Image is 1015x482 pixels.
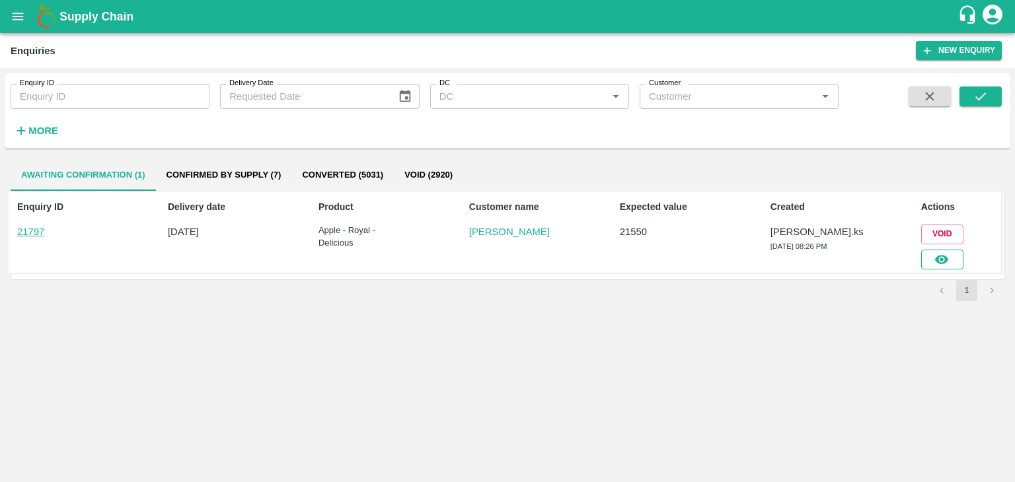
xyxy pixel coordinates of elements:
input: Customer [644,88,813,105]
button: Converted (5031) [291,159,394,191]
a: [PERSON_NAME] [469,224,546,239]
p: Enquiry ID [17,200,94,214]
button: Open [817,88,834,105]
label: Delivery Date [229,78,274,88]
button: Void [921,224,963,244]
button: page 1 [956,280,977,301]
a: Supply Chain [59,7,958,26]
input: Requested Date [220,84,387,109]
nav: pagination navigation [929,280,1004,301]
div: customer-support [958,5,981,28]
button: Choose date [393,84,418,109]
button: Awaiting confirmation (1) [11,159,156,191]
p: Product [319,200,395,214]
a: 21797 [17,226,44,237]
strong: More [28,125,58,136]
label: DC [439,78,450,88]
span: [DATE] 08:26 PM [771,242,827,250]
label: Customer [649,78,681,88]
p: Apple - Royal - Delicious [319,224,395,249]
div: account of current user [981,3,1004,30]
input: Enquiry ID [11,84,209,109]
input: DC [434,88,603,105]
label: Enquiry ID [20,78,54,88]
p: Customer name [469,200,546,214]
div: Enquiries [11,42,56,59]
p: Expected value [620,200,696,214]
p: [PERSON_NAME].ks [771,224,847,239]
p: 21550 [620,224,696,239]
button: Confirmed by supply (7) [156,159,292,191]
button: open drawer [3,1,33,32]
button: Void (2920) [394,159,463,191]
b: Supply Chain [59,10,133,23]
button: New Enquiry [916,41,1002,60]
p: Created [771,200,847,214]
button: Open [607,88,624,105]
img: logo [33,3,59,30]
p: Actions [921,200,998,214]
p: Delivery date [168,200,244,214]
button: More [11,120,61,142]
p: [DATE] [168,224,244,239]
